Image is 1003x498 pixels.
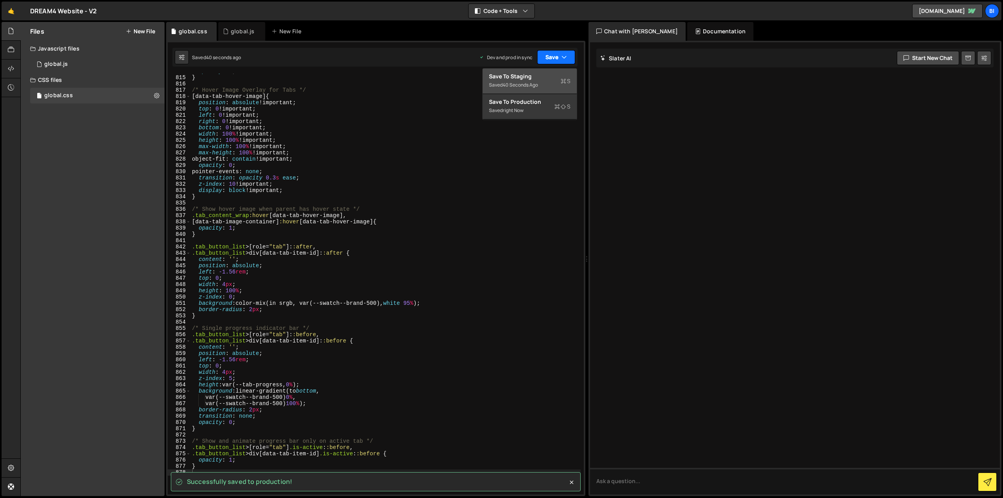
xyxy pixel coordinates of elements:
[483,94,577,120] button: Save to ProductionS Savedright now
[44,92,73,99] div: global.css
[168,313,191,319] div: 853
[168,106,191,112] div: 820
[187,477,292,486] span: Successfully saved to production!
[985,4,999,18] a: Bi
[168,426,191,432] div: 871
[168,463,191,469] div: 877
[168,256,191,263] div: 844
[168,275,191,281] div: 847
[168,156,191,162] div: 828
[168,419,191,426] div: 870
[687,22,753,41] div: Documentation
[168,150,191,156] div: 827
[537,50,575,64] button: Save
[168,413,191,419] div: 869
[168,394,191,400] div: 866
[168,457,191,463] div: 876
[897,51,959,65] button: Start new chat
[168,81,191,87] div: 816
[206,54,241,61] div: 40 seconds ago
[168,263,191,269] div: 845
[168,338,191,344] div: 857
[168,181,191,187] div: 832
[489,106,570,115] div: Saved
[168,294,191,300] div: 850
[489,98,570,106] div: Save to Production
[168,175,191,181] div: 831
[168,225,191,231] div: 839
[168,137,191,143] div: 825
[168,168,191,175] div: 830
[561,77,570,85] span: S
[168,432,191,438] div: 872
[483,69,577,94] button: Save to StagingS Saved40 seconds ago
[168,300,191,306] div: 851
[30,88,167,103] div: 17250/47735.css
[168,363,191,369] div: 861
[168,162,191,168] div: 829
[168,319,191,325] div: 854
[912,4,983,18] a: [DOMAIN_NAME]
[168,331,191,338] div: 856
[30,56,165,72] div: 17250/47734.js
[168,118,191,125] div: 822
[168,143,191,150] div: 826
[168,237,191,244] div: 841
[489,72,570,80] div: Save to Staging
[168,93,191,100] div: 818
[168,400,191,407] div: 867
[168,131,191,137] div: 824
[168,357,191,363] div: 860
[489,80,570,90] div: Saved
[168,469,191,476] div: 878
[168,219,191,225] div: 838
[168,87,191,93] div: 817
[168,250,191,256] div: 843
[168,344,191,350] div: 858
[21,72,165,88] div: CSS files
[168,444,191,451] div: 874
[168,451,191,457] div: 875
[168,388,191,394] div: 865
[479,54,532,61] div: Dev and prod in sync
[168,407,191,413] div: 868
[179,27,207,35] div: global.css
[192,54,241,61] div: Saved
[168,375,191,382] div: 863
[272,27,304,35] div: New File
[168,231,191,237] div: 840
[168,187,191,194] div: 833
[231,27,254,35] div: global.js
[168,281,191,288] div: 848
[168,438,191,444] div: 873
[600,54,632,62] h2: Slater AI
[168,100,191,106] div: 819
[2,2,21,20] a: 🤙
[168,194,191,200] div: 834
[168,244,191,250] div: 842
[30,27,44,36] h2: Files
[21,41,165,56] div: Javascript files
[44,61,68,68] div: global.js
[168,306,191,313] div: 852
[168,325,191,331] div: 855
[168,74,191,81] div: 815
[168,200,191,206] div: 835
[168,206,191,212] div: 836
[588,22,686,41] div: Chat with [PERSON_NAME]
[168,212,191,219] div: 837
[168,288,191,294] div: 849
[168,382,191,388] div: 864
[168,350,191,357] div: 859
[168,269,191,275] div: 846
[168,369,191,375] div: 862
[554,103,570,110] span: S
[168,112,191,118] div: 821
[126,28,155,34] button: New File
[168,125,191,131] div: 823
[503,81,538,88] div: 40 seconds ago
[469,4,534,18] button: Code + Tools
[503,107,523,114] div: right now
[30,6,97,16] div: DREAM4 Website - V2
